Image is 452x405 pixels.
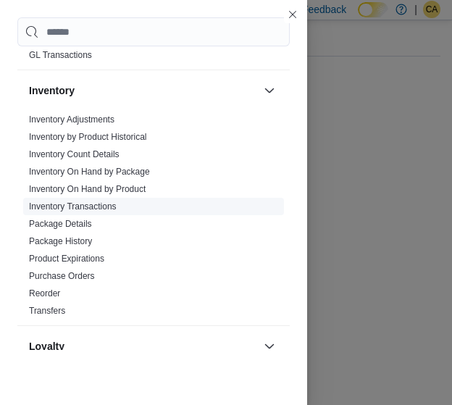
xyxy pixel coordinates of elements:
[261,82,278,99] button: Inventory
[284,6,301,23] button: Close this dialog
[29,149,120,159] a: Inventory Count Details
[29,253,104,264] span: Product Expirations
[29,184,146,194] a: Inventory On Hand by Product
[29,50,92,60] a: GL Transactions
[29,83,75,98] h3: Inventory
[29,236,92,246] a: Package History
[29,201,117,212] span: Inventory Transactions
[29,201,117,212] a: Inventory Transactions
[29,288,60,298] a: Reorder
[29,218,92,230] span: Package Details
[29,83,258,98] button: Inventory
[29,219,92,229] a: Package Details
[29,49,92,61] span: GL Transactions
[29,166,150,178] span: Inventory On Hand by Package
[29,339,258,354] button: Loyalty
[29,254,104,264] a: Product Expirations
[29,114,114,125] a: Inventory Adjustments
[261,338,278,355] button: Loyalty
[29,339,64,354] h3: Loyalty
[29,270,95,282] span: Purchase Orders
[17,29,290,70] div: Finance
[29,235,92,247] span: Package History
[29,305,65,317] span: Transfers
[29,132,147,142] a: Inventory by Product Historical
[29,167,150,177] a: Inventory On Hand by Package
[29,306,65,316] a: Transfers
[17,111,290,325] div: Inventory
[29,114,114,125] span: Inventory Adjustments
[29,131,147,143] span: Inventory by Product Historical
[29,271,95,281] a: Purchase Orders
[29,149,120,160] span: Inventory Count Details
[29,183,146,195] span: Inventory On Hand by Product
